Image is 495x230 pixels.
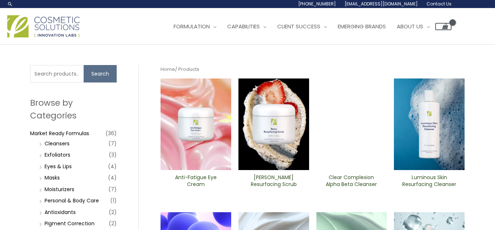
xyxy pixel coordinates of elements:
[108,161,117,172] span: (4)
[108,138,117,149] span: (7)
[394,78,465,170] img: Luminous Skin Resurfacing ​Cleanser
[391,16,435,37] a: About Us
[108,184,117,194] span: (7)
[45,197,99,204] a: Personal & Body Care
[397,23,423,30] span: About Us
[277,23,320,30] span: Client Success
[161,66,175,73] a: Home
[108,173,117,183] span: (4)
[338,23,386,30] span: Emerging Brands
[245,174,303,188] h2: [PERSON_NAME] Resurfacing Scrub
[174,23,210,30] span: Formulation
[332,16,391,37] a: Emerging Brands
[45,151,70,158] a: Exfoliators
[45,140,70,147] a: Cleansers
[167,174,225,190] a: Anti-Fatigue Eye Cream
[345,1,418,7] span: [EMAIL_ADDRESS][DOMAIN_NAME]
[109,207,117,217] span: (2)
[163,16,452,37] nav: Site Navigation
[45,163,72,170] a: Eyes & Lips
[45,174,60,181] a: Masks
[322,174,380,190] a: Clear Complexion Alpha Beta ​Cleanser
[322,174,380,188] h2: Clear Complexion Alpha Beta ​Cleanser
[109,150,117,160] span: (3)
[7,1,13,7] a: Search icon link
[167,174,225,188] h2: Anti-Fatigue Eye Cream
[245,174,303,190] a: [PERSON_NAME] Resurfacing Scrub
[30,65,84,82] input: Search products…
[238,78,309,170] img: Berry Resurfacing Scrub
[30,97,117,121] h2: Browse by Categories
[45,209,76,216] a: Antioxidants
[227,23,260,30] span: Capabilities
[435,23,452,30] a: View Shopping Cart, empty
[316,78,387,170] img: Clear Complexion Alpha Beta ​Cleanser
[222,16,272,37] a: Capabilities
[161,65,465,74] nav: Breadcrumb
[45,186,74,193] a: Moisturizers
[168,16,222,37] a: Formulation
[161,78,231,170] img: Anti Fatigue Eye Cream
[105,128,117,138] span: (36)
[30,130,89,137] a: Market Ready Formulas
[400,174,458,188] h2: Luminous Skin Resurfacing ​Cleanser
[45,220,95,227] a: PIgment Correction
[272,16,332,37] a: Client Success
[427,1,452,7] span: Contact Us
[110,195,117,206] span: (1)
[84,65,117,82] button: Search
[298,1,336,7] span: [PHONE_NUMBER]
[400,174,458,190] a: Luminous Skin Resurfacing ​Cleanser
[109,218,117,229] span: (2)
[7,15,80,37] img: Cosmetic Solutions Logo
